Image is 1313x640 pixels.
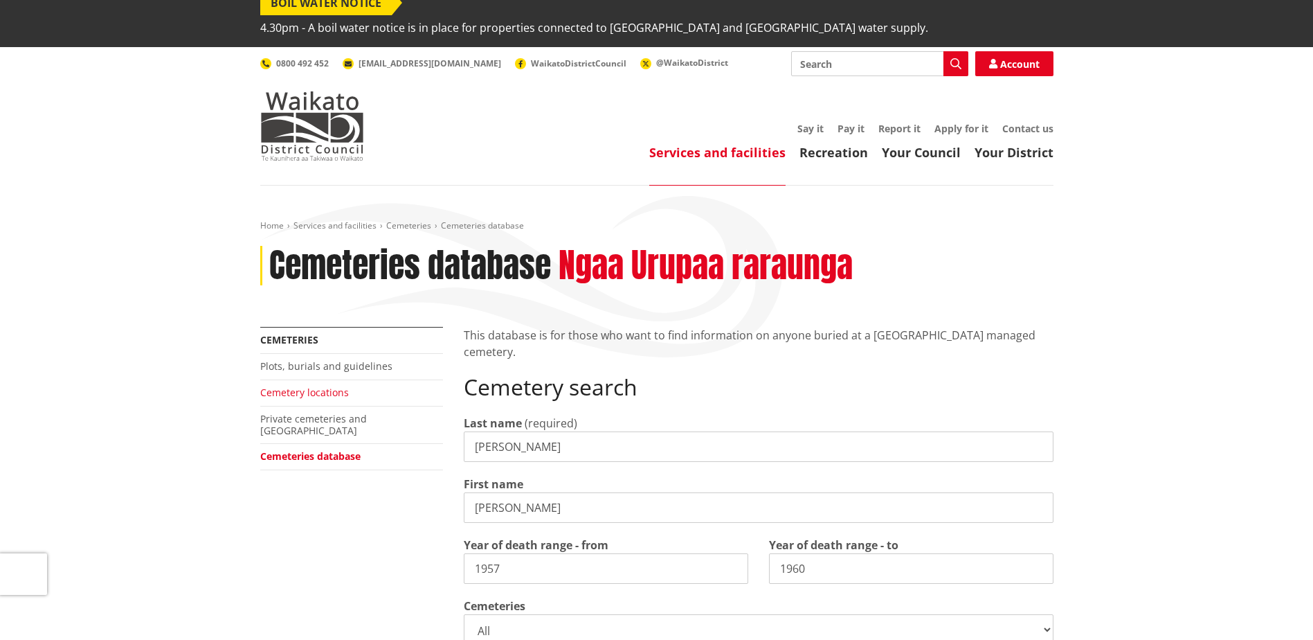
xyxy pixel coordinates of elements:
a: [EMAIL_ADDRESS][DOMAIN_NAME] [343,57,501,69]
a: Report it [878,122,921,135]
a: @WaikatoDistrict [640,57,728,69]
span: [EMAIL_ADDRESS][DOMAIN_NAME] [359,57,501,69]
span: 4.30pm - A boil water notice is in place for properties connected to [GEOGRAPHIC_DATA] and [GEOGR... [260,15,928,40]
a: Services and facilities [649,144,786,161]
h1: Cemeteries database [269,246,551,286]
a: Say it [797,122,824,135]
span: WaikatoDistrictCouncil [531,57,626,69]
a: Cemetery locations [260,386,349,399]
a: Home [260,220,284,231]
a: Services and facilities [293,220,377,231]
a: Pay it [837,122,864,135]
p: This database is for those who want to find information on anyone buried at a [GEOGRAPHIC_DATA] m... [464,327,1053,360]
nav: breadcrumb [260,220,1053,232]
a: Apply for it [934,122,988,135]
span: (required) [525,416,577,431]
input: Search input [791,51,968,76]
h2: Cemetery search [464,374,1053,400]
span: @WaikatoDistrict [656,57,728,69]
input: e.g. Smith [464,432,1053,462]
a: Cemeteries database [260,450,361,463]
a: 0800 492 452 [260,57,329,69]
a: Cemeteries [386,220,431,231]
iframe: Messenger Launcher [1249,582,1299,632]
label: First name [464,476,523,492]
img: Waikato District Council - Te Kaunihera aa Takiwaa o Waikato [260,91,364,161]
a: Account [975,51,1053,76]
a: Your Council [882,144,961,161]
a: Recreation [799,144,868,161]
a: Your District [975,144,1053,161]
h2: Ngaa Urupaa raraunga [559,246,853,286]
input: e.g. 1860 [464,553,748,584]
label: Last name [464,415,522,432]
label: Year of death range - to [769,537,898,553]
input: e.g. 2025 [769,553,1053,584]
span: 0800 492 452 [276,57,329,69]
label: Year of death range - from [464,537,608,553]
a: Private cemeteries and [GEOGRAPHIC_DATA] [260,412,367,437]
span: Cemeteries database [441,220,524,231]
input: e.g. John [464,492,1053,523]
label: Cemeteries [464,598,525,614]
a: Plots, burials and guidelines [260,359,392,373]
a: Contact us [1002,122,1053,135]
a: WaikatoDistrictCouncil [515,57,626,69]
a: Cemeteries [260,333,318,346]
